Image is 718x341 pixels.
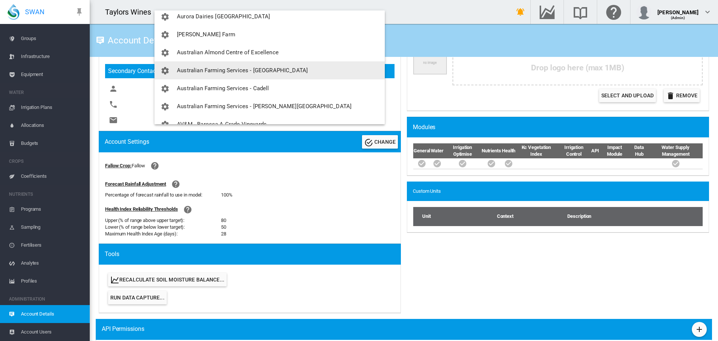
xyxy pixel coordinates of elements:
[154,97,385,115] button: You have 'Admin' permissions to Australian Farming Services - Canally & Junction Park
[154,25,385,43] button: You have 'Admin' permissions to Aurora Segafredo Farm
[160,12,169,21] md-icon: icon-cog
[154,7,385,25] button: You have 'Admin' permissions to Aurora Dairies Tasmania
[154,61,385,79] button: You have 'Admin' permissions to Australian Farming Services - Augusta
[154,79,385,97] button: You have 'Admin' permissions to Australian Farming Services - Cadell
[154,43,385,61] button: You have 'Admin' permissions to Australian Almond Centre of Excellence
[160,102,169,111] md-icon: icon-cog
[177,31,235,38] span: [PERSON_NAME] Farm
[177,49,279,56] span: Australian Almond Centre of Excellence
[160,84,169,93] md-icon: icon-cog
[177,85,269,92] span: Australian Farming Services - Cadell
[177,13,270,20] span: Aurora Dairies [GEOGRAPHIC_DATA]
[160,66,169,75] md-icon: icon-cog
[177,67,308,74] span: Australian Farming Services - [GEOGRAPHIC_DATA]
[177,121,267,128] span: AV&M - Barossa A Grade Vineyards
[160,30,169,39] md-icon: icon-cog
[160,48,169,57] md-icon: icon-cog
[177,103,352,110] span: Australian Farming Services - [PERSON_NAME][GEOGRAPHIC_DATA]
[160,120,169,129] md-icon: icon-cog
[154,115,385,133] button: You have 'Admin' permissions to AV&M - Barossa A Grade Vineyards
